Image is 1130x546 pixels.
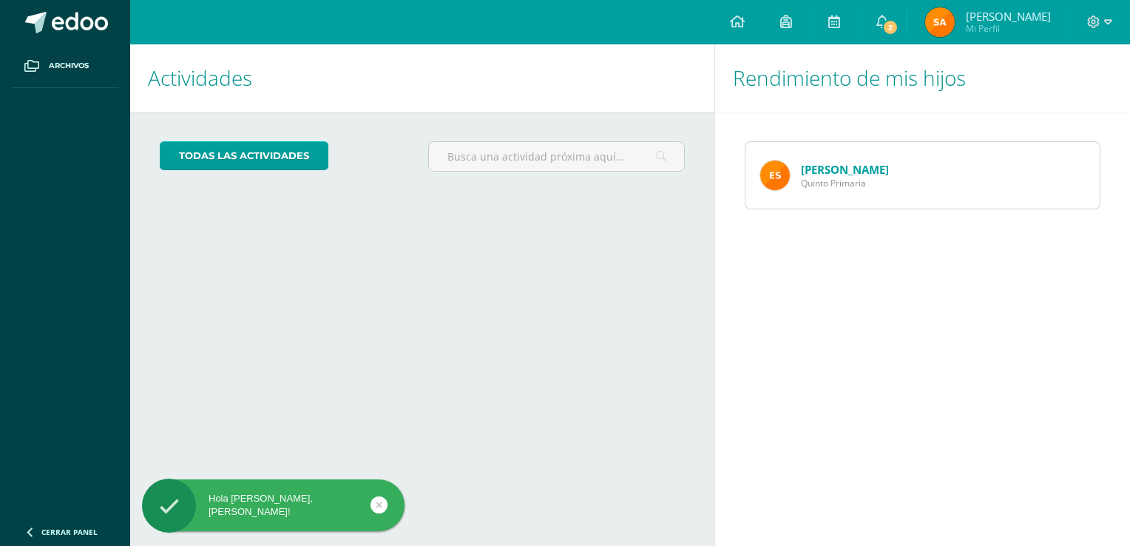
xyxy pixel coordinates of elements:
a: todas las Actividades [160,141,328,170]
img: 66d79a25d576ce87940dff95dcce942a.png [925,7,955,37]
h1: Rendimiento de mis hijos [733,44,1112,112]
h1: Actividades [148,44,697,112]
span: Archivos [49,60,89,72]
img: 9edde2e2be0382007f29f3955f1eeee6.png [760,161,790,190]
span: Cerrar panel [41,527,98,537]
input: Busca una actividad próxima aquí... [429,142,684,171]
span: 2 [882,19,899,36]
a: [PERSON_NAME] [801,162,889,177]
span: Mi Perfil [966,22,1051,35]
span: [PERSON_NAME] [966,9,1051,24]
div: Hola [PERSON_NAME], [PERSON_NAME]! [142,492,405,519]
span: Quinto Primaria [801,177,889,189]
a: Archivos [12,44,118,88]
